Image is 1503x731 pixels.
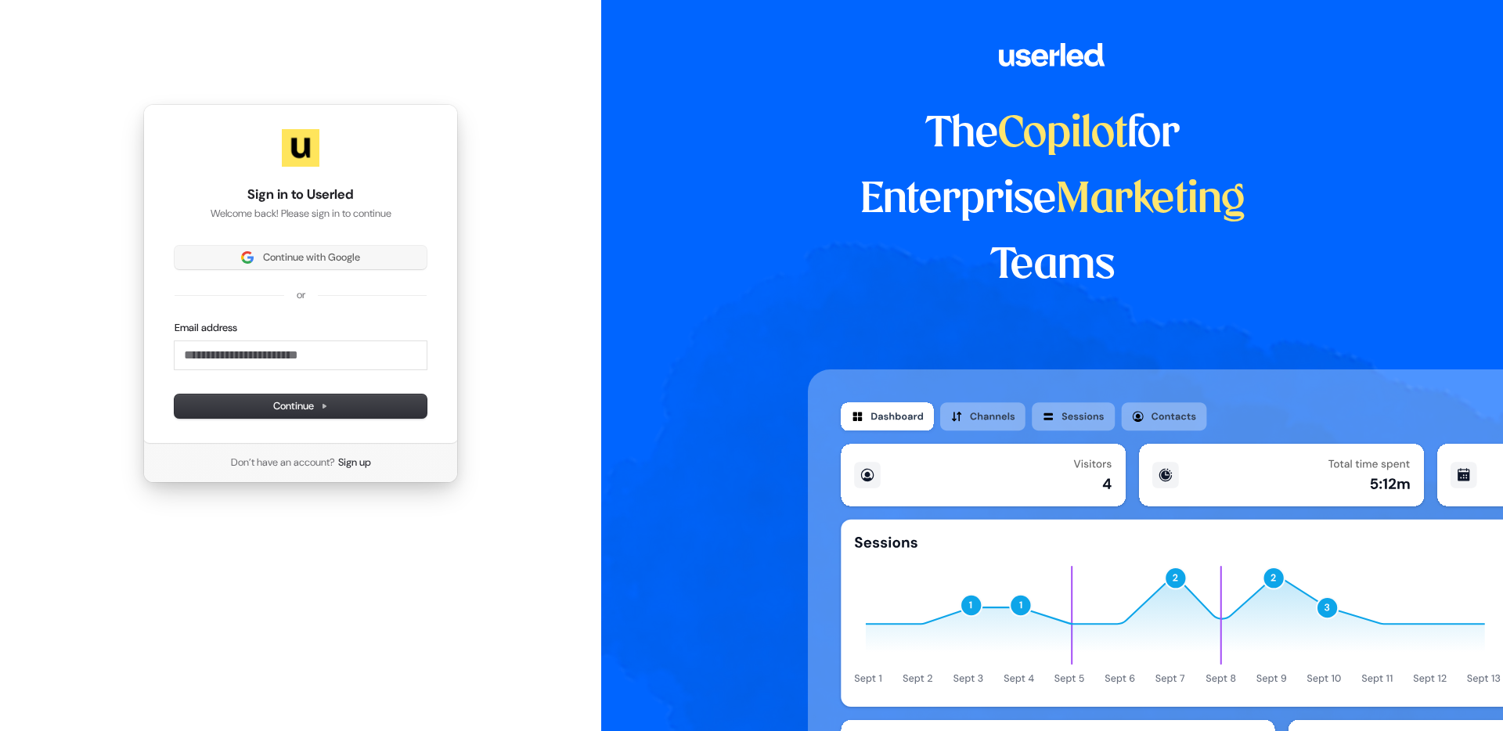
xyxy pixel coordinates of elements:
span: Don’t have an account? [231,456,335,470]
span: Continue with Google [263,250,360,265]
img: Sign in with Google [241,251,254,264]
button: Sign in with GoogleContinue with Google [175,246,427,269]
button: Continue [175,394,427,418]
img: Userled [282,129,319,167]
p: or [297,288,305,302]
p: Welcome back! Please sign in to continue [175,207,427,221]
span: Continue [273,399,328,413]
a: Sign up [338,456,371,470]
span: Marketing [1056,180,1245,221]
span: Copilot [998,114,1127,155]
label: Email address [175,321,237,335]
h1: The for Enterprise Teams [808,102,1297,299]
h1: Sign in to Userled [175,185,427,204]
